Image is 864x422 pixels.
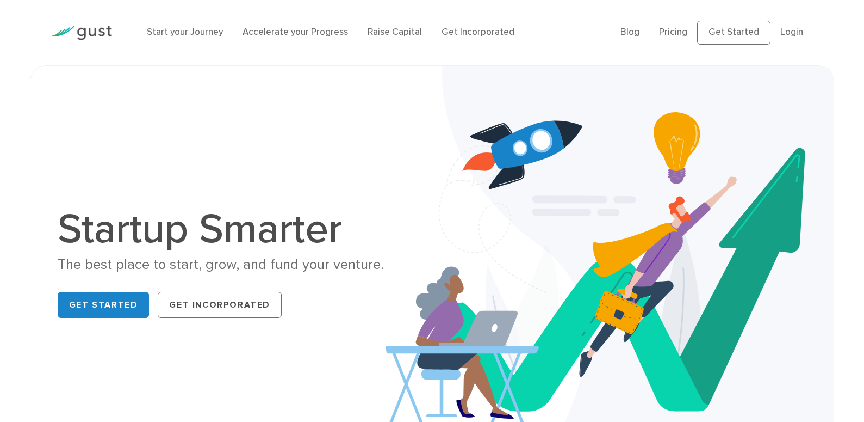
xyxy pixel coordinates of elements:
a: Accelerate your Progress [243,27,348,38]
a: Pricing [659,27,687,38]
a: Login [780,27,803,38]
h1: Startup Smarter [58,209,424,250]
a: Blog [620,27,639,38]
a: Raise Capital [368,27,422,38]
a: Get Started [58,292,150,318]
div: The best place to start, grow, and fund your venture. [58,255,424,274]
img: Gust Logo [51,26,112,40]
a: Get Incorporated [158,292,282,318]
a: Get Started [697,21,770,45]
a: Start your Journey [147,27,223,38]
a: Get Incorporated [442,27,514,38]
